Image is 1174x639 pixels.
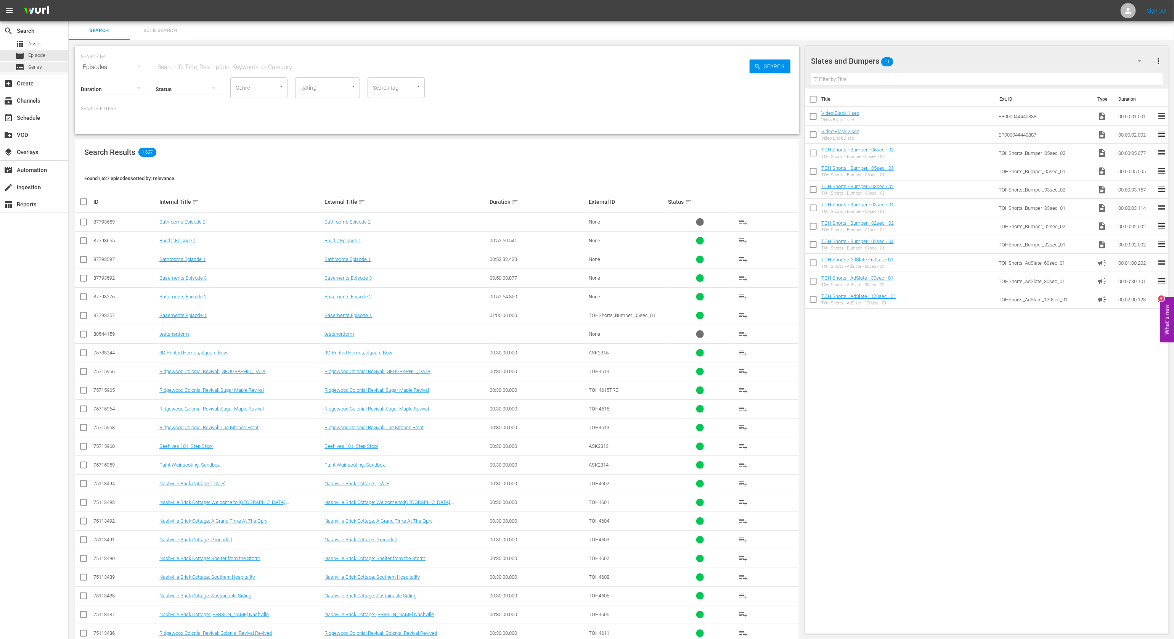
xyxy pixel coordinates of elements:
div: 00:30:00.000 [490,574,586,580]
span: playlist_add [739,236,748,245]
div: None [589,275,666,281]
button: playlist_add [734,549,752,568]
div: External ID [589,199,666,205]
span: Asset [28,40,41,48]
span: sort [358,198,365,205]
span: sort [512,198,519,205]
span: ASK2313 [589,443,609,449]
a: TOH Shorts - Bumper - 03sec - 01 [821,202,894,208]
td: 00:02:00.128 [1115,290,1157,309]
span: TOH4613 [589,425,609,430]
a: Nashville Brick Cottage: Welcome to [GEOGRAPHIC_DATA], [GEOGRAPHIC_DATA] [324,499,454,511]
div: 00:30:00.000 [490,406,586,412]
button: playlist_add [734,512,752,530]
div: 87793659 [93,219,157,225]
div: 75715960 [93,443,157,449]
span: TOH4608 [589,574,609,580]
div: 75715959 [93,462,157,468]
a: Nashville Brick Cottage: Sustainable Siding [159,593,251,599]
span: Search [4,26,13,35]
span: TOH4615 [589,406,609,412]
a: TOH Shorts - Bumper - 03sec - 02 [821,183,894,189]
span: Ad [1097,277,1107,286]
a: Video Black 2 sec [821,129,859,134]
button: playlist_add [734,269,752,287]
div: 87793597 [93,256,157,262]
div: Slates and Bumpers [811,50,1149,72]
button: playlist_add [734,531,752,549]
button: more_vert [1154,52,1163,70]
span: TOH4604 [589,518,609,524]
a: TOH Shorts - Bumper - 02sec - 02 [821,220,894,226]
span: Reports [4,200,13,209]
span: playlist_add [739,367,748,376]
div: 00:30:00.000 [490,499,586,505]
span: reorder [1157,130,1166,139]
span: more_vert [1154,56,1163,66]
td: 00:00:30.101 [1115,272,1157,290]
a: TOH Shorts - Bumper - 02sec - 01 [821,238,894,244]
a: Nashville Brick Cottage: Sustainable Siding [324,593,416,599]
a: Ridgewood Colonial Revival: Sugar Maple Revival [324,387,429,393]
button: playlist_add [734,568,752,586]
span: TOH4607 [589,555,609,561]
span: VOD [4,130,13,140]
td: 00:00:05.005 [1115,162,1157,180]
a: Nashville Brick Cottage: [PERSON_NAME] Nashville [159,612,269,617]
td: 00:00:03.157 [1115,180,1157,199]
a: TOH Shorts - Bumper - 05sec - 01 [821,165,894,171]
span: Video [1097,112,1107,121]
td: EP000044440888 [996,107,1095,126]
button: playlist_add [734,400,752,418]
span: reorder [1157,148,1166,157]
span: playlist_add [739,386,748,395]
span: playlist_add [739,479,748,488]
button: playlist_add [734,605,752,624]
a: Nashville Brick Cottage: Southern Hospitality [159,574,255,580]
a: Ridgewood Colonial Revival: The Kitchen Front [324,425,424,430]
div: 00:30:00.000 [490,387,586,393]
span: TOHShorts_Bumper_05sec_01 [589,312,655,318]
div: 00:30:00.000 [490,462,586,468]
div: Video Black 2 sec [821,136,859,141]
div: 87793655 [93,238,157,243]
div: 00:30:00.000 [490,425,586,430]
span: playlist_add [739,498,748,507]
div: 75113493 [93,499,157,505]
div: TOH Shorts - AdSlate - 120sec - 01 [821,301,896,306]
td: TOHShorts_AdSlate_120sec_01 [996,290,1095,309]
a: Nashville Brick Cottage: Welcome to [GEOGRAPHIC_DATA], [GEOGRAPHIC_DATA] [159,499,289,511]
th: Ext. ID [995,89,1093,110]
th: Type [1093,89,1114,110]
button: playlist_add [734,587,752,605]
a: Ridgewood Colonial Revival: Colonial Revival Revived [159,630,272,636]
td: TOHShorts_Bumper_03sec_01 [996,199,1095,217]
span: Automation [4,166,13,175]
div: 87793592 [93,275,157,281]
span: Series [28,63,42,71]
div: 75113494 [93,481,157,486]
div: 75113490 [93,555,157,561]
button: playlist_add [734,475,752,493]
td: 00:00:05.077 [1115,144,1157,162]
span: playlist_add [739,217,748,227]
a: 3D Printed Homes, Square Bowl [324,350,393,356]
span: TOH4606 [589,612,609,617]
span: playlist_add [739,330,748,339]
span: reorder [1157,258,1166,267]
span: Video [1097,222,1107,231]
div: 00:30:00.000 [490,369,586,374]
td: 00:00:02.002 [1115,126,1157,144]
div: 00:30:00.000 [490,350,586,356]
div: Internal Title [159,197,322,206]
div: Episodes [81,56,148,78]
a: Ridgewood Colonial Revival: Sugar Maple Revival [159,387,264,393]
span: TOH4615TRC [589,387,618,393]
div: 00:30:00.000 [490,443,586,449]
span: TOH4601 [589,499,609,505]
span: Video [1097,185,1107,194]
td: TOHShorts_Bumper_02sec_02 [996,217,1095,235]
a: Bathrooms Episode 1 [324,256,371,262]
span: Bulk Search [134,26,186,35]
div: 00:30:00.000 [490,537,586,542]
